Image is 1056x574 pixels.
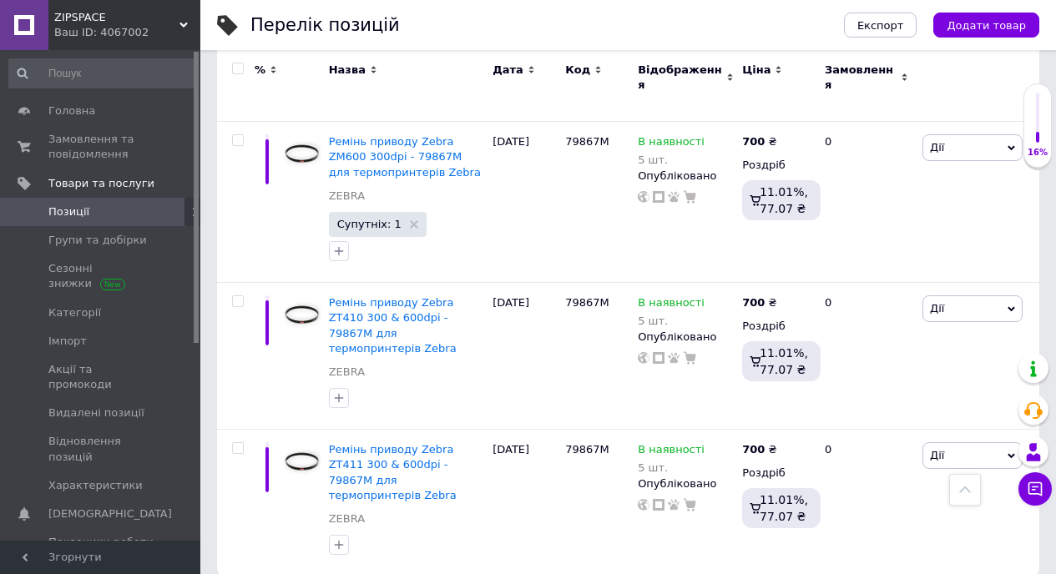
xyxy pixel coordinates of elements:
a: ZEBRA [329,189,365,204]
a: ZEBRA [329,365,365,380]
span: % [255,63,265,78]
img: Ремень привода Zebra ZT411 300 & 600dpi - 79867M для термопринтеров Zebra [284,442,321,479]
button: Чат з покупцем [1018,472,1052,506]
span: Групи та добірки [48,233,147,248]
div: Опубліковано [638,476,734,491]
span: Дата [493,63,523,78]
span: Дії [930,449,944,461]
span: ZIPSPACE [54,10,179,25]
img: Ремень привода Zebra ZT410 300 & 600dpi - 79867M для термопринтеров Zebra [284,295,321,332]
input: Пошук [8,58,197,88]
span: В наявності [638,135,705,153]
a: ZEBRA [329,511,365,526]
div: Роздріб [742,319,811,334]
span: Показники роботи компанії [48,535,154,565]
div: 5 шт. [638,154,705,166]
a: Ремінь приводу Zebra ZM600 300dpi - 79867M для термопринтерів Zebra [329,135,481,178]
div: Роздріб [742,158,811,173]
span: Назва [329,63,366,78]
span: В наявності [638,296,705,314]
span: Код [565,63,590,78]
span: Супутніх: 1 [337,219,402,229]
span: В наявності [638,443,705,461]
b: 700 [742,135,765,148]
span: 11.01%, 77.07 ₴ [760,493,808,523]
a: Ремінь приводу Zebra ZT410 300 & 600dpi - 79867M для термопринтерів Zebra [329,296,457,355]
span: Сезонні знижки [48,261,154,291]
span: Відображення [638,63,722,93]
div: ₴ [742,134,776,149]
div: Опубліковано [638,169,734,184]
span: [DEMOGRAPHIC_DATA] [48,506,172,521]
span: Видалені позиції [48,405,144,420]
div: Опубліковано [638,330,734,345]
span: Замовлення [825,63,897,93]
span: Характеристики [48,478,143,493]
span: 79867M [565,135,609,148]
span: Головна [48,103,95,118]
span: Ціна [742,63,771,78]
button: Експорт [844,13,917,38]
span: Замовлення та повідомлення [48,132,154,162]
div: ₴ [742,295,776,310]
span: 79867M [565,443,609,456]
div: Роздріб [742,466,811,481]
span: Дії [930,302,944,315]
div: Ваш ID: 4067002 [54,25,200,40]
span: Позиції [48,204,89,219]
span: Дії [930,141,944,154]
div: 5 шт. [638,315,705,327]
div: Перелік позицій [250,17,400,34]
span: 11.01%, 77.07 ₴ [760,185,808,215]
span: Акції та промокоди [48,362,154,392]
img: Ремень привода Zebra ZM600 300dpi - 79867M для термопринтеров Zebra [284,134,321,171]
div: [DATE] [488,122,561,283]
span: Категорії [48,305,101,320]
span: Відновлення позицій [48,434,154,464]
a: Ремінь приводу Zebra ZT411 300 & 600dpi - 79867M для термопринтерів Zebra [329,443,457,501]
span: Додати товар [947,19,1026,32]
span: Товари та послуги [48,176,154,191]
span: 79867M [565,296,609,309]
div: 16% [1024,147,1051,159]
div: ₴ [742,442,776,457]
div: 0 [815,122,918,283]
div: [DATE] [488,283,561,430]
b: 700 [742,296,765,309]
span: 11.01%, 77.07 ₴ [760,346,808,376]
span: Експорт [857,19,904,32]
b: 700 [742,443,765,456]
button: Додати товар [933,13,1039,38]
div: 0 [815,283,918,430]
div: 5 шт. [638,461,705,474]
span: Імпорт [48,334,87,349]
